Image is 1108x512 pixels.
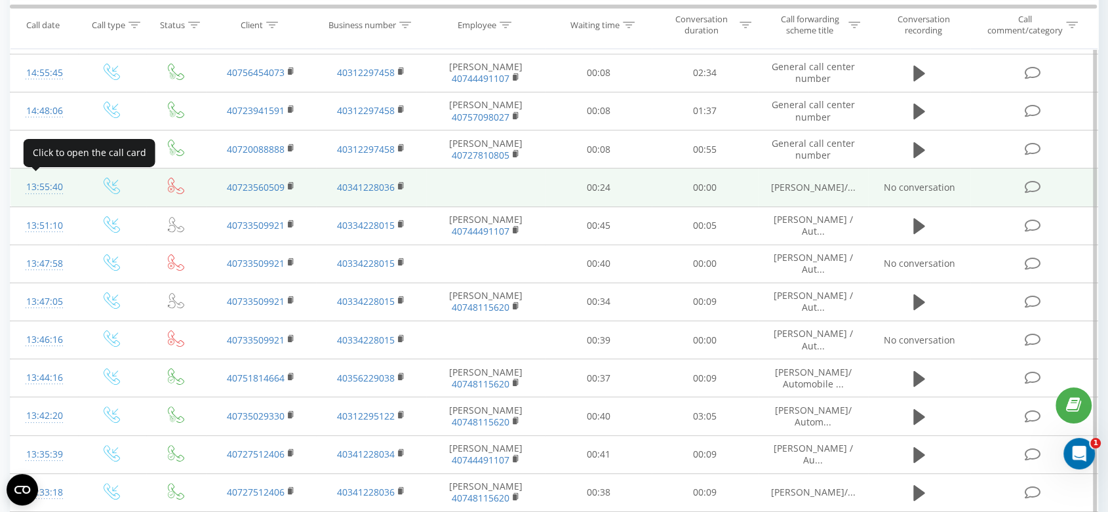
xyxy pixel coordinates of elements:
[652,321,758,359] td: 00:00
[452,301,509,313] a: 40748115620
[775,14,845,36] div: Call forwarding scheme title
[771,181,856,193] span: [PERSON_NAME]/...
[652,245,758,283] td: 00:00
[227,143,285,155] a: 40720088888
[652,397,758,435] td: 03:05
[452,72,509,85] a: 40744491107
[24,251,65,277] div: 13:47:58
[337,219,395,231] a: 40334228015
[758,92,868,130] td: General call center number
[24,327,65,353] div: 13:46:16
[883,181,955,193] span: No conversation
[426,283,545,321] td: [PERSON_NAME]
[545,473,652,511] td: 00:38
[666,14,736,36] div: Conversation duration
[426,397,545,435] td: [PERSON_NAME]
[773,327,852,351] span: [PERSON_NAME] / Aut...
[337,181,395,193] a: 40341228036
[328,19,396,30] div: Business number
[337,334,395,346] a: 40334228015
[652,130,758,168] td: 00:55
[758,54,868,92] td: General call center number
[452,149,509,161] a: 40727810805
[24,98,65,124] div: 14:48:06
[758,130,868,168] td: General call center number
[24,480,65,505] div: 13:33:18
[24,136,65,162] div: 14:05:19
[337,257,395,269] a: 40334228015
[24,442,65,467] div: 13:35:39
[774,404,851,428] span: [PERSON_NAME]/ Autom...
[241,19,263,30] div: Client
[227,372,285,384] a: 40751814664
[24,403,65,429] div: 13:42:20
[452,111,509,123] a: 40757098027
[227,334,285,346] a: 40733509921
[426,54,545,92] td: [PERSON_NAME]
[426,130,545,168] td: [PERSON_NAME]
[426,92,545,130] td: [PERSON_NAME]
[452,454,509,466] a: 40744491107
[773,289,852,313] span: [PERSON_NAME] / Aut...
[26,19,60,30] div: Call date
[24,213,65,239] div: 13:51:10
[227,257,285,269] a: 40733509921
[337,295,395,307] a: 40334228015
[1063,438,1095,469] iframe: Intercom live chat
[24,139,155,167] div: Click to open the call card
[545,245,652,283] td: 00:40
[883,334,955,346] span: No conversation
[452,416,509,428] a: 40748115620
[337,448,395,460] a: 40341228034
[24,365,65,391] div: 13:44:16
[92,19,125,30] div: Call type
[227,448,285,460] a: 40727512406
[545,54,652,92] td: 00:08
[986,14,1063,36] div: Call comment/category
[773,213,852,237] span: [PERSON_NAME] / Aut...
[227,410,285,422] a: 40735029330
[426,473,545,511] td: [PERSON_NAME]
[24,174,65,200] div: 13:55:40
[545,168,652,207] td: 00:24
[7,474,38,505] button: Open CMP widget
[652,92,758,130] td: 01:37
[337,66,395,79] a: 40312297458
[24,60,65,86] div: 14:55:45
[426,435,545,473] td: [PERSON_NAME]
[337,372,395,384] a: 40356229038
[227,181,285,193] a: 40723560509
[774,366,851,390] span: [PERSON_NAME]/ Automobile ...
[652,359,758,397] td: 00:09
[227,66,285,79] a: 40756454073
[337,143,395,155] a: 40312297458
[652,207,758,245] td: 00:05
[337,104,395,117] a: 40312297458
[227,219,285,231] a: 40733509921
[452,378,509,390] a: 40748115620
[773,251,852,275] span: [PERSON_NAME] / Aut...
[452,492,509,504] a: 40748115620
[1090,438,1101,448] span: 1
[160,19,185,30] div: Status
[545,207,652,245] td: 00:45
[227,486,285,498] a: 40727512406
[545,321,652,359] td: 00:39
[426,207,545,245] td: [PERSON_NAME]
[881,14,966,36] div: Conversation recording
[570,19,620,30] div: Waiting time
[426,359,545,397] td: [PERSON_NAME]
[771,486,856,498] span: [PERSON_NAME]/...
[652,435,758,473] td: 00:09
[652,473,758,511] td: 00:09
[652,54,758,92] td: 02:34
[24,289,65,315] div: 13:47:05
[458,19,496,30] div: Employee
[545,130,652,168] td: 00:08
[652,283,758,321] td: 00:09
[337,486,395,498] a: 40341228036
[545,435,652,473] td: 00:41
[227,104,285,117] a: 40723941591
[227,295,285,307] a: 40733509921
[545,92,652,130] td: 00:08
